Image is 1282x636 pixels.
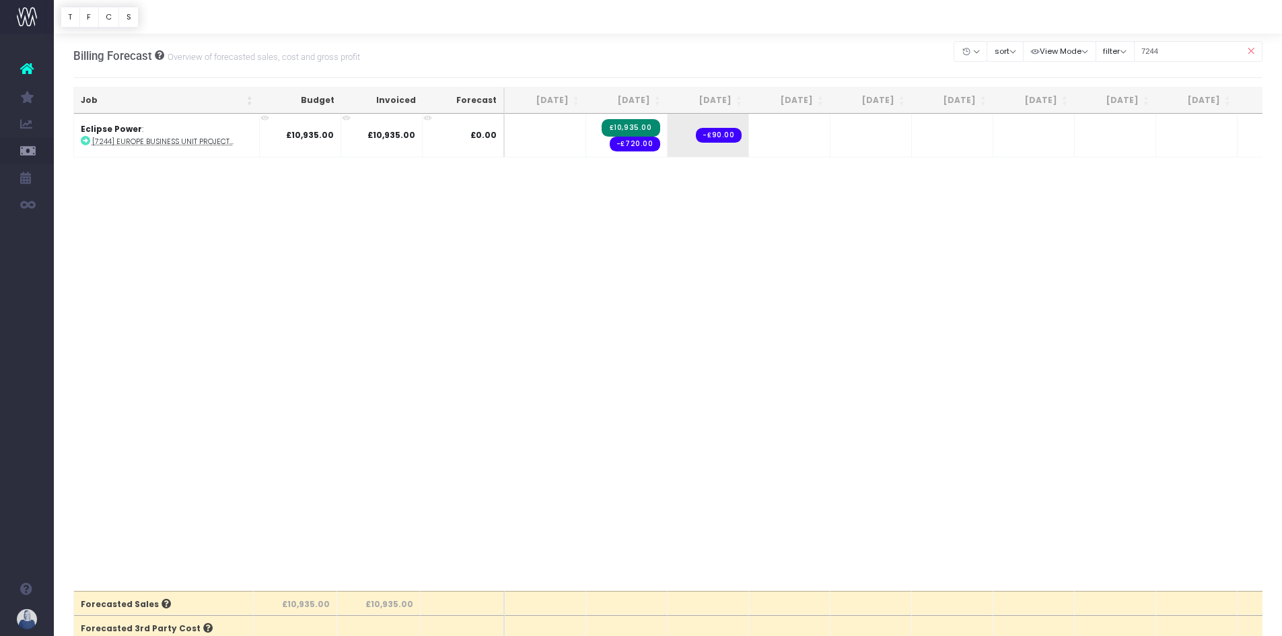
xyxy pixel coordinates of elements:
button: View Mode [1023,41,1096,62]
th: Forecast [423,87,505,114]
strong: £10,935.00 [367,129,415,141]
th: Sep 25: activate to sort column ascending [668,87,749,114]
div: Vertical button group [61,7,139,28]
th: Mar 26: activate to sort column ascending [1156,87,1238,114]
button: C [98,7,120,28]
strong: Eclipse Power [81,123,142,135]
th: Aug 25: activate to sort column ascending [586,87,668,114]
td: : [74,114,260,157]
th: £10,935.00 [254,591,337,615]
th: Nov 25: activate to sort column ascending [830,87,912,114]
small: Overview of forecasted sales, cost and gross profit [164,49,360,63]
span: Streamtime order: 979 – Steve Coxon [610,137,660,151]
button: S [118,7,139,28]
th: Jul 25: activate to sort column ascending [505,87,586,114]
abbr: [7244] Europe Business Unit Project [92,137,234,147]
th: Dec 25: activate to sort column ascending [912,87,993,114]
span: Streamtime Invoice: 5189 – [7244] Europe Business Unit Project [602,119,660,137]
th: Oct 25: activate to sort column ascending [749,87,830,114]
button: filter [1096,41,1135,62]
th: Budget [260,87,341,114]
button: F [79,7,99,28]
strong: £10,935.00 [286,129,334,141]
th: £10,935.00 [337,591,421,615]
th: Invoiced [341,87,423,114]
img: images/default_profile_image.png [17,609,37,629]
span: £0.00 [470,129,497,141]
button: T [61,7,80,28]
th: Job: activate to sort column ascending [74,87,260,114]
input: Search... [1134,41,1263,62]
span: Forecasted Sales [81,598,171,610]
span: Streamtime order: 1001 – Steve Coxon [696,128,741,143]
button: sort [987,41,1024,62]
th: Jan 26: activate to sort column ascending [993,87,1075,114]
span: Billing Forecast [73,49,152,63]
th: Feb 26: activate to sort column ascending [1075,87,1156,114]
